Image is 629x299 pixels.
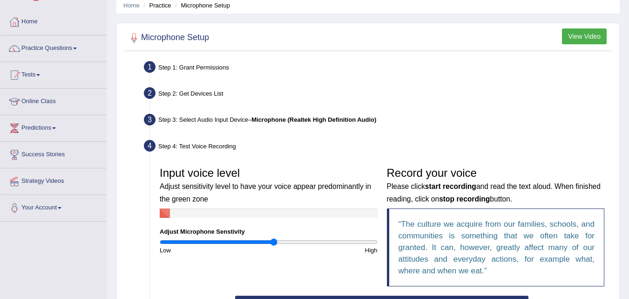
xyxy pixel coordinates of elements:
span: – [248,116,376,123]
h2: Microphone Setup [127,31,209,45]
div: Low [155,246,269,255]
b: stop recording [439,195,490,203]
h3: Input voice level [160,167,378,204]
div: Step 4: Test Voice Recording [140,137,615,158]
a: Your Account [0,195,107,218]
a: Predictions [0,115,107,139]
div: Step 3: Select Audio Input Device [140,111,615,132]
div: High [269,246,382,255]
a: Success Stories [0,142,107,165]
q: The culture we acquire from our families, schools, and communities is something that we often tak... [399,220,595,275]
label: Adjust Microphone Senstivity [160,227,245,236]
a: Home [0,9,107,32]
a: Home [123,2,140,9]
li: Practice [141,1,171,10]
small: Adjust sensitivity level to have your voice appear predominantly in the green zone [160,182,371,202]
div: Step 1: Grant Permissions [140,58,615,79]
b: Microphone (Realtek High Definition Audio) [251,116,376,123]
b: start recording [425,182,476,190]
a: Online Class [0,89,107,112]
h3: Record your voice [387,167,605,204]
a: Tests [0,62,107,85]
a: Practice Questions [0,35,107,59]
a: Strategy Videos [0,168,107,192]
div: Step 2: Get Devices List [140,84,615,105]
small: Please click and read the text aloud. When finished reading, click on button. [387,182,601,202]
button: View Video [562,28,607,44]
li: Microphone Setup [173,1,230,10]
